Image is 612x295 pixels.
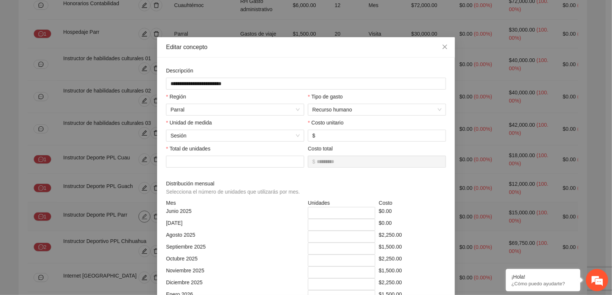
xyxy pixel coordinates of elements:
[377,255,448,266] div: $2,250.00
[308,119,344,127] label: Costo unitario
[511,281,575,286] p: ¿Cómo puedo ayudarte?
[166,145,210,153] label: Total de unidades
[166,67,193,75] label: Descripción
[164,199,306,207] div: Mes
[170,104,300,115] span: Parral
[164,266,306,278] div: Noviembre 2025
[377,219,448,231] div: $0.00
[511,274,575,280] div: ¡Hola!
[164,231,306,243] div: Agosto 2025
[377,243,448,255] div: $1,500.00
[377,199,448,207] div: Costo
[166,119,212,127] label: Unidad de medida
[4,203,142,229] textarea: Escriba su mensaje y pulse “Intro”
[308,145,333,153] label: Costo total
[170,130,300,141] span: Sesión
[122,4,140,22] div: Minimizar ventana de chat en vivo
[377,278,448,290] div: $2,250.00
[164,219,306,231] div: [DATE]
[166,43,446,51] div: Editar concepto
[164,207,306,219] div: Junio 2025
[312,132,315,140] span: $
[166,179,303,196] span: Distribución mensual
[164,278,306,290] div: Diciembre 2025
[377,207,448,219] div: $0.00
[377,266,448,278] div: $1,500.00
[308,93,343,101] label: Tipo de gasto
[312,158,315,166] span: $
[43,99,103,174] span: Estamos en línea.
[166,93,186,101] label: Región
[39,38,125,48] div: Chatee con nosotros ahora
[164,243,306,255] div: Septiembre 2025
[435,37,455,57] button: Close
[377,231,448,243] div: $2,250.00
[312,104,442,115] span: Recurso humano
[306,199,377,207] div: Unidades
[166,189,300,195] span: Selecciona el número de unidades que utilizarás por mes.
[442,44,448,50] span: close
[164,255,306,266] div: Octubre 2025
